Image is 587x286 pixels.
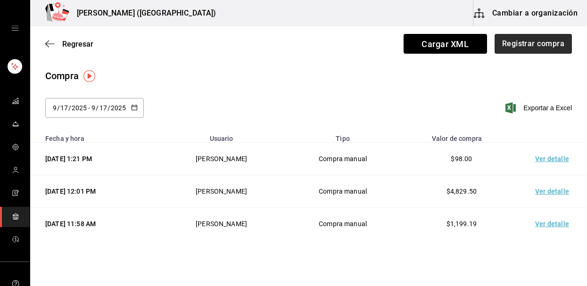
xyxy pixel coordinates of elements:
th: Fecha y hora [30,129,159,143]
td: Ver detalle [521,143,587,175]
span: - [88,104,90,112]
img: Tooltip marker [83,70,95,82]
span: $1,199.19 [446,220,477,228]
td: Compra manual [283,175,402,208]
button: Regresar [45,40,93,49]
span: $98.00 [451,155,472,163]
td: [PERSON_NAME] [159,175,283,208]
th: Tipo [283,129,402,143]
h3: [PERSON_NAME] ([GEOGRAPHIC_DATA]) [69,8,216,19]
input: Month [91,104,96,112]
button: Exportar a Excel [507,102,572,114]
span: Cargar XML [404,34,487,54]
span: / [96,104,99,112]
input: Year [110,104,126,112]
input: Day [60,104,68,112]
input: Month [52,104,57,112]
td: Ver detalle [521,175,587,208]
div: [DATE] 1:21 PM [45,154,148,163]
td: [PERSON_NAME] [159,143,283,175]
td: [PERSON_NAME] [159,208,283,240]
button: open drawer [11,25,19,32]
span: / [68,104,71,112]
span: Regresar [62,40,93,49]
td: Compra manual [283,208,402,240]
th: Valor de compra [402,129,521,143]
td: Compra manual [283,143,402,175]
div: [DATE] 12:01 PM [45,187,148,196]
th: Usuario [159,129,283,143]
span: / [57,104,60,112]
div: Compra [45,69,79,83]
input: Day [99,104,107,112]
input: Year [71,104,87,112]
td: Ver detalle [521,208,587,240]
span: / [107,104,110,112]
span: $4,829.50 [446,188,477,195]
button: Registrar compra [495,34,572,54]
div: [DATE] 11:58 AM [45,219,148,229]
